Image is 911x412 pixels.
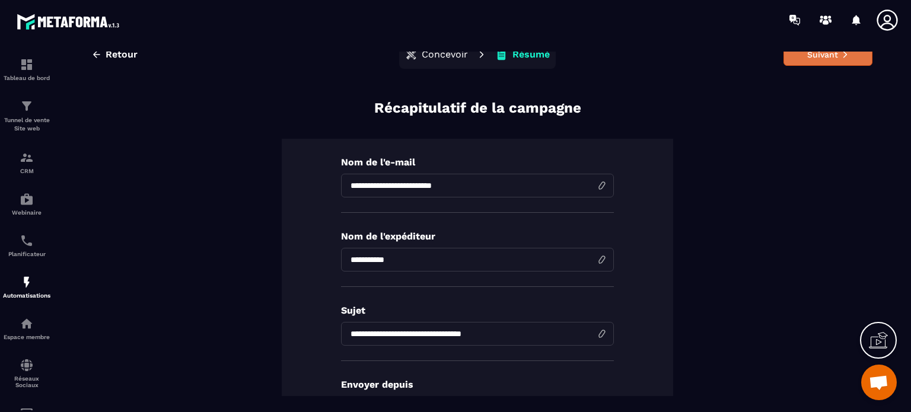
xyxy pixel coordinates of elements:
[374,98,581,118] p: Récapitulatif de la campagne
[422,49,468,60] p: Concevoir
[861,365,897,400] div: Ouvrir le chat
[341,231,614,242] p: Nom de l'expéditeur
[3,49,50,90] a: formationformationTableau de bord
[20,151,34,165] img: formation
[106,49,138,60] span: Retour
[3,375,50,388] p: Réseaux Sociaux
[17,11,123,33] img: logo
[3,168,50,174] p: CRM
[3,209,50,216] p: Webinaire
[3,292,50,299] p: Automatisations
[3,142,50,183] a: formationformationCRM
[402,43,472,66] button: Concevoir
[20,99,34,113] img: formation
[3,349,50,397] a: social-networksocial-networkRéseaux Sociaux
[20,192,34,206] img: automations
[82,44,146,65] button: Retour
[341,305,614,316] p: Sujet
[783,43,872,66] button: Suivant
[3,116,50,133] p: Tunnel de vente Site web
[20,317,34,331] img: automations
[20,58,34,72] img: formation
[341,157,614,168] p: Nom de l'e-mail
[3,90,50,142] a: formationformationTunnel de vente Site web
[3,334,50,340] p: Espace membre
[20,358,34,372] img: social-network
[3,75,50,81] p: Tableau de bord
[492,43,553,66] button: Résumé
[3,266,50,308] a: automationsautomationsAutomatisations
[341,379,614,390] p: Envoyer depuis
[20,275,34,289] img: automations
[512,49,550,60] p: Résumé
[20,234,34,248] img: scheduler
[3,183,50,225] a: automationsautomationsWebinaire
[3,251,50,257] p: Planificateur
[3,225,50,266] a: schedulerschedulerPlanificateur
[3,308,50,349] a: automationsautomationsEspace membre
